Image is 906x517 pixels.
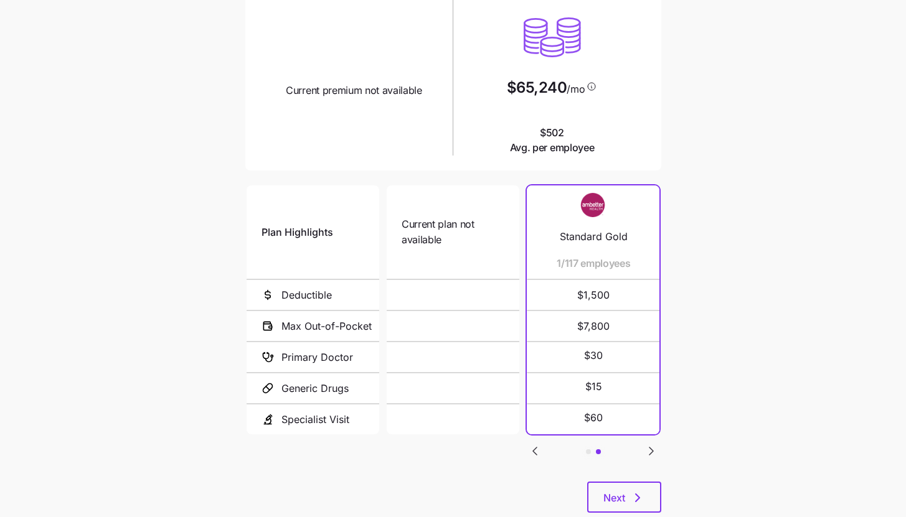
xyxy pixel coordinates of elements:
span: Deductible [281,287,332,303]
span: Primary Doctor [281,350,353,365]
span: Avg. per employee [510,140,595,156]
span: Max Out-of-Pocket [281,319,372,334]
span: Next [603,490,625,505]
span: $30 [584,348,603,363]
span: $7,800 [542,311,645,341]
button: Go to previous slide [527,443,543,459]
span: $1,500 [542,280,645,310]
span: Generic Drugs [281,381,349,396]
span: $60 [584,410,603,426]
svg: Go to next slide [644,444,659,459]
span: Current plan not available [402,217,504,248]
span: $502 [510,125,595,156]
span: /mo [567,84,585,94]
span: Standard Gold [560,229,628,245]
img: Carrier [569,193,618,217]
span: Specialist Visit [281,412,349,427]
span: $15 [585,379,602,394]
button: Go to next slide [643,443,659,459]
span: $65,240 [507,80,567,95]
button: Next [587,482,661,513]
span: 1/117 employees [557,256,630,271]
svg: Go to previous slide [527,444,542,459]
span: Current premium not available [286,83,422,98]
span: Plan Highlights [262,225,333,240]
